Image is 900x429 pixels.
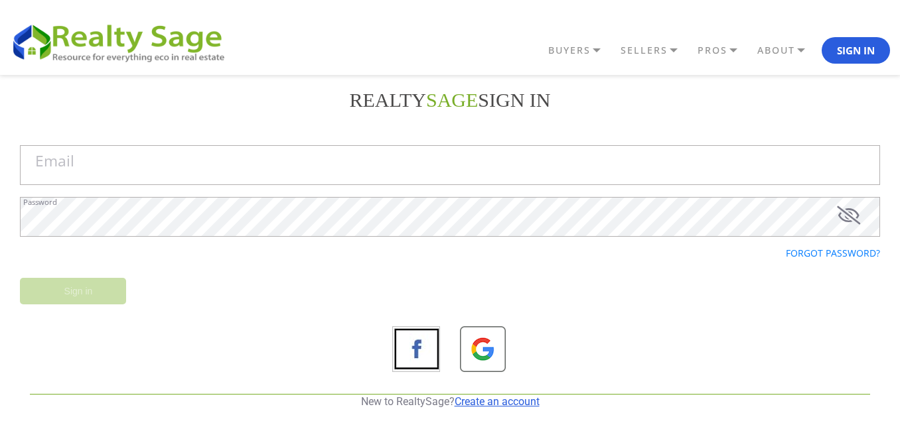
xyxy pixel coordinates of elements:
button: Sign In [822,37,890,64]
a: Create an account [455,395,540,408]
a: PROS [694,39,754,62]
img: REALTY SAGE [10,20,236,64]
font: SAGE [426,89,478,111]
label: Password [23,198,57,206]
label: Email [35,154,74,169]
a: Forgot password? [786,247,880,259]
h2: REALTY Sign in [20,88,880,112]
p: New to RealtySage? [30,395,870,409]
a: ABOUT [754,39,822,62]
a: SELLERS [617,39,694,62]
a: BUYERS [545,39,617,62]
